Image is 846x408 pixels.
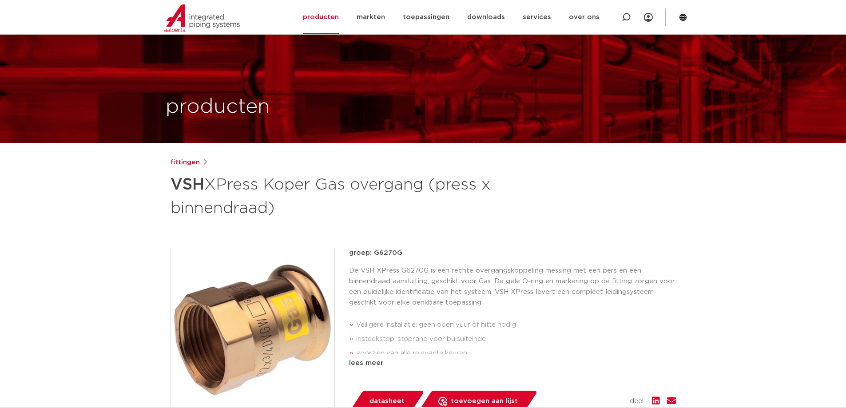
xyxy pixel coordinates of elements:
a: fittingen [171,157,200,168]
span: deel: [630,396,645,407]
li: Veiligere installatie: geen open vuur of hitte nodig [356,318,676,332]
p: De VSH XPress G6270G is een rechte overgangskoppeling messing met een pers en een binnendraad aan... [349,265,676,308]
h1: producten [166,93,270,121]
div: lees meer [349,358,676,368]
li: insteekstop: stoprand voor buisuiteinde [356,332,676,346]
h1: XPress Koper Gas overgang (press x binnendraad) [171,171,504,219]
p: groep: G6270G [349,248,676,258]
li: voorzien van alle relevante keuren [356,346,676,360]
strong: VSH [171,177,204,193]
